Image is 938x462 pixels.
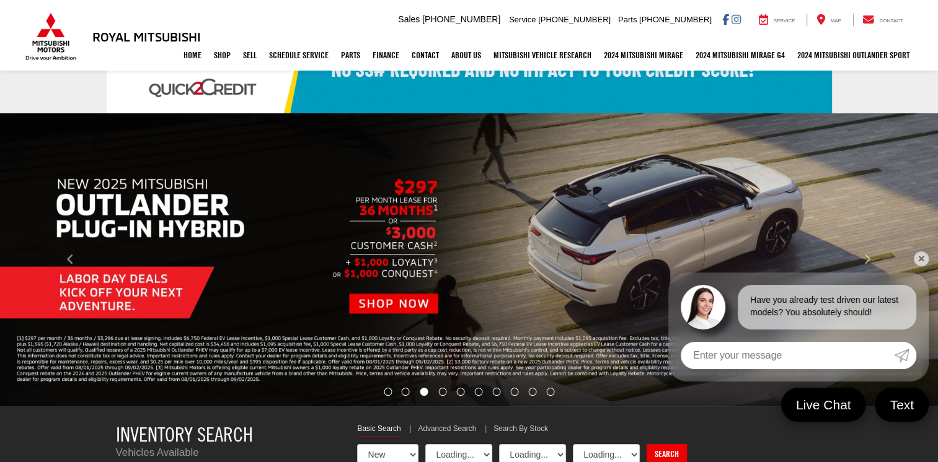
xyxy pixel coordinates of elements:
a: 2024 Mitsubishi Mirage [598,40,689,71]
li: Go to slide number 6. [474,388,482,396]
li: Go to slide number 10. [546,388,554,396]
div: Have you already test driven our latest models? You absolutely should! [738,285,916,329]
li: Go to slide number 8. [510,388,518,396]
a: Parts: Opens in a new tab [335,40,366,71]
a: Service [750,14,805,26]
h3: Inventory Search [116,424,339,445]
a: Map [807,14,850,26]
a: Contact [405,40,445,71]
input: Enter your message [681,342,894,369]
a: Submit [894,342,916,369]
a: Text [875,388,929,422]
img: Agent profile photo [681,285,725,329]
h3: Royal Mitsubishi [92,30,201,43]
a: 2024 Mitsubishi Outlander SPORT [791,40,916,71]
li: Go to slide number 9. [528,388,536,396]
li: Go to slide number 1. [384,388,392,396]
a: Search By Stock [493,424,548,436]
span: Text [883,396,920,413]
span: Service [509,15,536,24]
a: Sell [237,40,263,71]
span: Contact [879,18,903,24]
span: Parts [618,15,637,24]
span: Service [774,18,795,24]
span: [PHONE_NUMBER] [422,14,500,24]
a: Mitsubishi Vehicle Research [487,40,598,71]
span: [PHONE_NUMBER] [538,15,611,24]
li: Go to slide number 2. [402,388,410,396]
span: Live Chat [790,396,857,413]
a: Schedule Service: Opens in a new tab [263,40,335,71]
a: 2024 Mitsubishi Mirage G4 [689,40,791,71]
a: Contact [853,14,913,26]
a: Facebook: Click to visit our Facebook page [722,14,729,24]
li: Go to slide number 7. [492,388,500,396]
a: Instagram: Click to visit our Instagram page [732,14,741,24]
a: Live Chat [781,388,866,422]
li: Go to slide number 5. [457,388,465,396]
a: Advanced Search [418,424,476,436]
a: Finance [366,40,405,71]
a: Basic Search [357,424,400,437]
span: Sales [398,14,420,24]
span: Map [830,18,841,24]
a: About Us [445,40,487,71]
li: Go to slide number 3. [420,388,428,396]
li: Go to slide number 4. [439,388,447,396]
span: [PHONE_NUMBER] [639,15,712,24]
p: Vehicles Available [116,445,339,460]
a: Home [177,40,208,71]
button: Click to view next picture. [797,138,938,381]
a: Shop [208,40,237,71]
img: Mitsubishi [23,12,79,61]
